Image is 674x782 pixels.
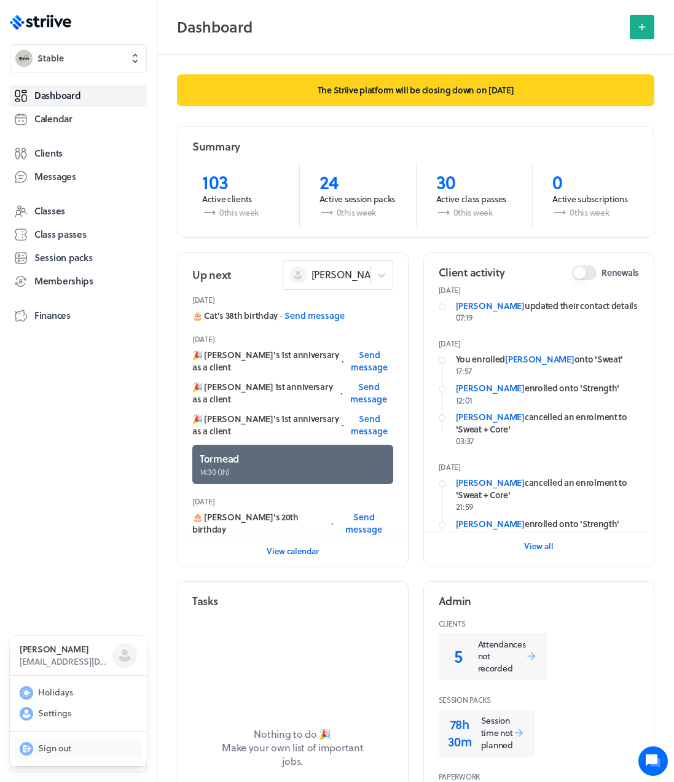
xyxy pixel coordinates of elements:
header: [DATE] [192,329,393,349]
button: Send message [335,511,393,536]
span: · [280,310,282,322]
p: Active session packs [319,193,396,205]
p: 78h 30m [444,716,476,750]
iframe: gist-messenger-bubble-iframe [638,746,668,776]
h2: Admin [439,593,472,609]
h1: Hi [PERSON_NAME] [18,60,227,79]
p: The Striive platform will be closing down on [DATE] [177,74,654,106]
a: [PERSON_NAME] [456,299,525,312]
h3: [PERSON_NAME] [20,643,112,655]
a: [PERSON_NAME] [456,517,525,530]
button: Settings [15,704,142,724]
span: · [340,387,342,399]
p: Find an answer quickly [17,191,229,206]
h2: Tasks [192,593,218,609]
span: Holidays [38,686,73,698]
div: updated their contact details [456,300,640,312]
a: [PERSON_NAME] [505,353,574,366]
a: [PERSON_NAME] [456,381,525,394]
button: Send message [284,310,345,322]
p: Active subscriptions [552,193,629,205]
h2: We're here to help. Ask us anything! [18,82,227,121]
h2: Dashboard [177,15,622,39]
span: [PERSON_NAME] [312,268,388,281]
div: You enrolled onto 'Sweat' [456,353,640,366]
a: 0Active subscriptions0this week [532,163,649,227]
span: · [342,419,343,431]
a: 78h 30mSession time not planned [439,710,535,757]
p: Attendances not recorded [478,638,526,674]
a: [PERSON_NAME] [456,410,525,423]
button: Sign out [15,739,142,759]
input: Search articles [36,211,219,236]
button: Send message [346,349,393,373]
button: View calendar [267,539,319,563]
a: 30Active class passes0this week [416,163,533,227]
button: Holidays [15,683,142,703]
button: Renewals [572,265,597,280]
header: [DATE] [192,491,393,511]
button: Send message [346,413,393,437]
p: 12:01 [456,394,640,407]
div: cancelled an enrolment to 'Sweat + Core' [456,477,640,501]
p: 03:37 [456,435,640,447]
p: 17:57 [456,365,640,377]
div: enrolled onto 'Strength' [456,518,640,530]
p: 0 this week [552,205,629,220]
p: 0 this week [202,205,280,220]
button: Send message [345,381,393,405]
div: 🎉 [PERSON_NAME] 1st anniversary as a client [192,381,393,405]
span: View calendar [267,545,319,557]
p: Active class passes [436,193,513,205]
p: 103 [202,171,280,193]
header: Clients [439,614,640,633]
div: cancelled an enrolment to 'Sweat + Core' [456,411,640,435]
div: 🎉 [PERSON_NAME]'s 1st anniversary as a client [192,349,393,373]
span: · [331,517,333,530]
div: 🎉 [PERSON_NAME]'s 1st anniversary as a client [192,413,393,437]
h2: Summary [192,139,240,154]
div: 🎂 [PERSON_NAME]'s 20th birthday [192,511,393,536]
h2: Up next [192,267,231,283]
p: [DATE] [439,462,640,472]
a: 103Active clients0this week [182,163,299,227]
p: [DATE] [439,285,640,295]
p: [DATE] [439,338,640,348]
p: 0 this week [319,205,396,220]
span: · [342,355,343,367]
p: Active clients [202,193,280,205]
p: Nothing to do 🎉 Make your own list of important jobs. [214,727,371,768]
span: Sign out [38,742,71,754]
p: 24 [319,171,396,193]
header: Session Packs [439,690,640,710]
div: enrolled onto 'Strength' [456,382,640,394]
span: Renewals [602,267,639,279]
a: 24Active session packs0this week [299,163,416,227]
span: Settings [38,707,71,719]
a: [PERSON_NAME] [456,476,525,489]
button: New conversation [19,143,227,168]
p: 5 [444,644,473,668]
p: 30 [436,171,513,193]
span: View all [524,541,554,552]
button: View all [524,534,554,558]
h2: Client activity [439,265,505,280]
span: New conversation [79,151,147,160]
p: 07:19 [456,311,640,324]
p: Session time not planned [481,714,513,751]
p: 17:10 [456,530,640,542]
p: 0 this week [436,205,513,220]
p: 21:59 [456,501,640,513]
p: [EMAIL_ADDRESS][DOMAIN_NAME] [20,655,112,668]
a: 5Attendances not recorded [439,633,548,681]
div: 🎂 Cat's 38th birthday [192,310,393,322]
p: 0 [552,171,629,193]
header: [DATE] [192,290,393,310]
